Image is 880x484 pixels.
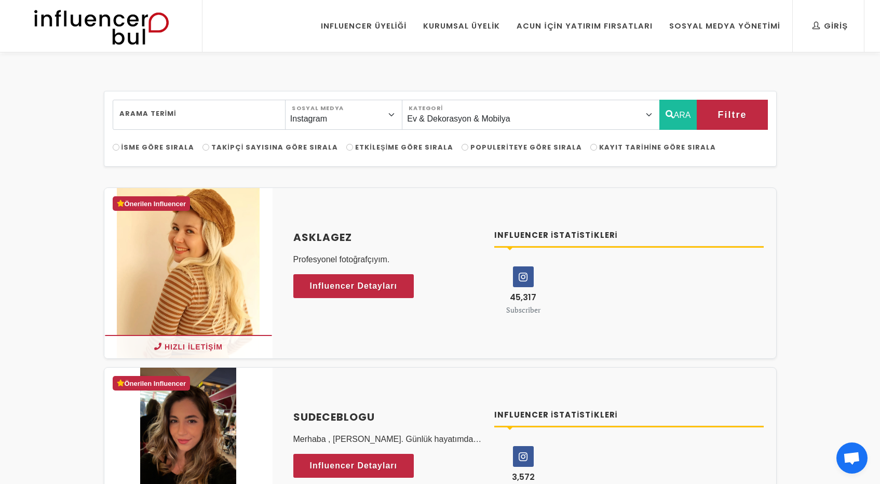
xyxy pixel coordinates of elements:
[717,106,747,124] span: Filtre
[293,253,482,266] p: Profesyonel fotoğrafçıyım.
[346,144,353,151] input: Etkileşime Göre Sırala
[506,305,540,315] small: Subscriber
[470,142,582,152] span: Populeriteye Göre Sırala
[355,142,453,152] span: Etkileşime Göre Sırala
[494,409,764,421] h4: Influencer İstatistikleri
[590,144,597,151] input: Kayıt Tarihine Göre Sırala
[423,20,500,32] div: Kurumsal Üyelik
[113,196,190,211] div: Önerilen Influencer
[510,291,536,303] span: 45,317
[293,230,482,245] a: asklagez
[813,20,848,32] div: Giriş
[113,100,286,130] input: Search..
[669,20,780,32] div: Sosyal Medya Yönetimi
[293,433,482,446] p: Merhaba , [PERSON_NAME]. Günlük hayatımdan , evimden gezdiğim yerlerden kesitler paylaştığım bir ...
[293,454,414,478] a: Influencer Detayları
[113,144,119,151] input: İsme Göre Sırala
[293,274,414,298] a: Influencer Detayları
[293,409,482,425] a: sudeceblogu
[211,142,338,152] span: Takipçi Sayısına Göre Sırala
[202,144,209,151] input: Takipçi Sayısına Göre Sırala
[599,142,716,152] span: Kayıt Tarihine Göre Sırala
[697,100,767,130] button: Filtre
[517,20,652,32] div: Acun İçin Yatırım Fırsatları
[494,230,764,241] h4: Influencer İstatistikleri
[462,144,468,151] input: Populeriteye Göre Sırala
[113,376,190,391] div: Önerilen Influencer
[512,471,535,483] span: 3,572
[310,278,398,294] span: Influencer Detayları
[659,100,697,130] button: ARA
[121,142,195,152] span: İsme Göre Sırala
[104,335,273,358] button: Hızlı İletişim
[321,20,407,32] div: Influencer Üyeliği
[836,442,868,474] a: Açık sohbet
[310,458,398,474] span: Influencer Detayları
